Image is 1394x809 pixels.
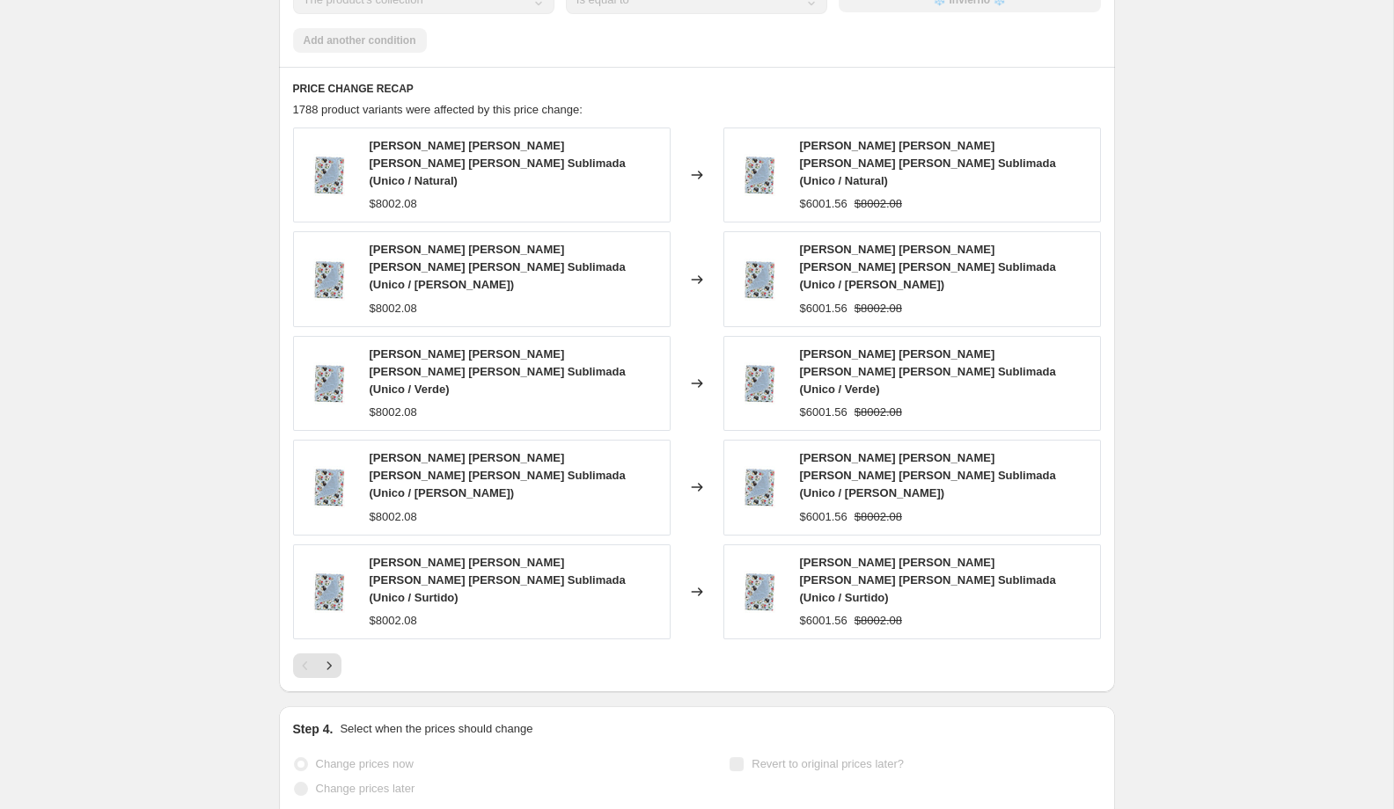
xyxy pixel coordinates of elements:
img: 2ca928_14237005084244f38a0b90b51520bacd_mv2_80x.jpg [733,149,786,201]
h6: PRICE CHANGE RECAP [293,82,1101,96]
span: [PERSON_NAME] [PERSON_NAME] [PERSON_NAME] [PERSON_NAME] Sublimada (Unico / Natural) [800,139,1056,187]
img: 2ca928_14237005084244f38a0b90b51520bacd_mv2_80x.jpg [303,461,356,514]
img: 2ca928_14237005084244f38a0b90b51520bacd_mv2_80x.jpg [733,565,786,618]
span: Change prices now [316,757,414,770]
div: $6001.56 [800,612,847,630]
div: $8002.08 [370,195,417,213]
div: $6001.56 [800,508,847,526]
strike: $8002.08 [855,404,902,421]
span: [PERSON_NAME] [PERSON_NAME] [PERSON_NAME] [PERSON_NAME] Sublimada (Unico / [PERSON_NAME]) [800,243,1056,291]
span: Change prices later [316,782,415,795]
div: $6001.56 [800,300,847,317]
img: 2ca928_14237005084244f38a0b90b51520bacd_mv2_80x.jpg [303,253,356,306]
img: 2ca928_14237005084244f38a0b90b51520bacd_mv2_80x.jpg [733,357,786,410]
span: [PERSON_NAME] [PERSON_NAME] [PERSON_NAME] [PERSON_NAME] Sublimada (Unico / Surtido) [370,556,626,604]
p: Select when the prices should change [340,720,532,738]
div: $6001.56 [800,404,847,421]
nav: Pagination [293,653,341,678]
span: [PERSON_NAME] [PERSON_NAME] [PERSON_NAME] [PERSON_NAME] Sublimada (Unico / [PERSON_NAME]) [800,451,1056,499]
span: [PERSON_NAME] [PERSON_NAME] [PERSON_NAME] [PERSON_NAME] Sublimada (Unico / Verde) [370,347,626,396]
div: $8002.08 [370,404,417,421]
span: [PERSON_NAME] [PERSON_NAME] [PERSON_NAME] [PERSON_NAME] Sublimada (Unico / [PERSON_NAME]) [370,243,626,291]
div: $8002.08 [370,612,417,630]
div: $8002.08 [370,508,417,526]
span: [PERSON_NAME] [PERSON_NAME] [PERSON_NAME] [PERSON_NAME] Sublimada (Unico / Surtido) [800,556,1056,604]
button: Next [317,653,341,678]
strike: $8002.08 [855,300,902,317]
h2: Step 4. [293,720,334,738]
span: [PERSON_NAME] [PERSON_NAME] [PERSON_NAME] [PERSON_NAME] Sublimada (Unico / Verde) [800,347,1056,396]
img: 2ca928_14237005084244f38a0b90b51520bacd_mv2_80x.jpg [733,461,786,514]
span: [PERSON_NAME] [PERSON_NAME] [PERSON_NAME] [PERSON_NAME] Sublimada (Unico / Natural) [370,139,626,187]
div: $8002.08 [370,300,417,317]
img: 2ca928_14237005084244f38a0b90b51520bacd_mv2_80x.jpg [303,149,356,201]
span: Revert to original prices later? [752,757,904,770]
img: 2ca928_14237005084244f38a0b90b51520bacd_mv2_80x.jpg [733,253,786,306]
strike: $8002.08 [855,195,902,213]
span: [PERSON_NAME] [PERSON_NAME] [PERSON_NAME] [PERSON_NAME] Sublimada (Unico / [PERSON_NAME]) [370,451,626,499]
img: 2ca928_14237005084244f38a0b90b51520bacd_mv2_80x.jpg [303,357,356,410]
span: 1788 product variants were affected by this price change: [293,103,583,116]
div: $6001.56 [800,195,847,213]
strike: $8002.08 [855,612,902,630]
img: 2ca928_14237005084244f38a0b90b51520bacd_mv2_80x.jpg [303,565,356,618]
strike: $8002.08 [855,508,902,526]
